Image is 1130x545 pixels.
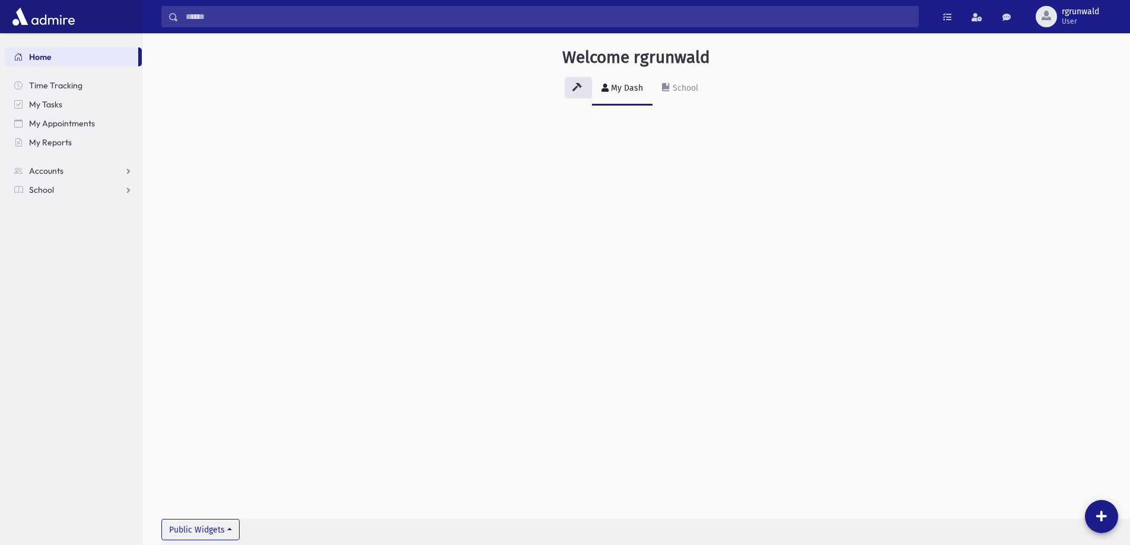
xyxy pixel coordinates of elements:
[5,180,142,199] a: School
[562,47,710,68] h3: Welcome rgrunwald
[29,99,62,110] span: My Tasks
[179,6,918,27] input: Search
[670,83,698,93] div: School
[161,519,240,540] button: Public Widgets
[5,95,142,114] a: My Tasks
[5,114,142,133] a: My Appointments
[29,165,63,176] span: Accounts
[1062,17,1099,26] span: User
[29,184,54,195] span: School
[29,80,82,91] span: Time Tracking
[5,76,142,95] a: Time Tracking
[592,72,652,106] a: My Dash
[29,52,52,62] span: Home
[652,72,708,106] a: School
[1062,7,1099,17] span: rgrunwald
[5,161,142,180] a: Accounts
[9,5,78,28] img: AdmirePro
[29,137,72,148] span: My Reports
[5,133,142,152] a: My Reports
[5,47,138,66] a: Home
[29,118,95,129] span: My Appointments
[609,83,643,93] div: My Dash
